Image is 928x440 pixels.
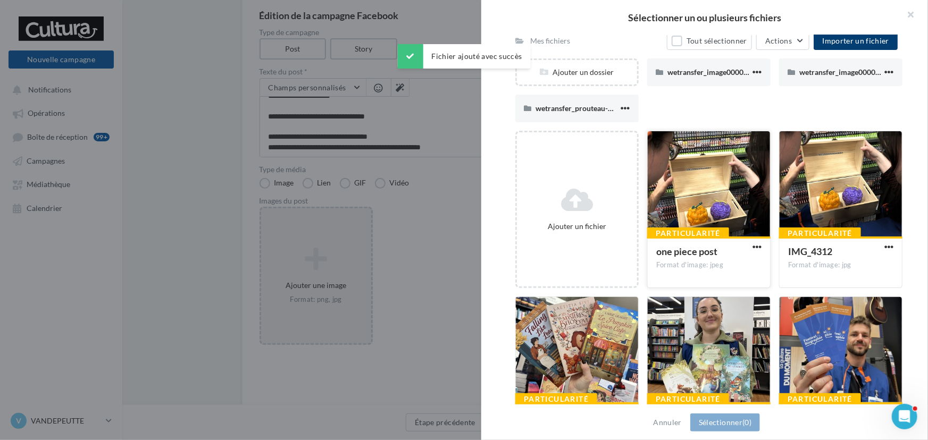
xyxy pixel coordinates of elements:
div: Particularité [647,227,729,239]
button: Tout sélectionner [667,32,752,50]
span: wetransfer_prouteau-mov_2024-10-15_1341 [536,104,685,113]
span: Actions [765,36,792,45]
div: Format d'image: jpg [788,260,893,270]
div: Format d'image: jpeg [656,260,762,270]
span: one piece post [656,246,717,257]
div: Mes fichiers [530,36,570,46]
button: Annuler [649,416,686,429]
span: IMG_4312 [788,246,832,257]
div: Particularité [779,393,861,405]
span: Importer un fichier [822,36,889,45]
div: Particularité [779,227,861,239]
div: Ajouter un fichier [521,221,633,232]
iframe: Intercom live chat [892,404,917,429]
button: Sélectionner(0) [690,413,760,431]
span: wetransfer_image00001-jpeg_2024-10-01_1030 [667,67,827,77]
div: Ajouter un dossier [517,67,637,78]
div: Particularité [647,393,729,405]
div: Particularité [515,393,597,405]
h2: Sélectionner un ou plusieurs fichiers [498,13,911,22]
span: (0) [742,418,751,427]
button: Actions [756,32,809,50]
button: Importer un fichier [814,32,898,50]
div: Fichier ajouté avec succès [397,44,530,69]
